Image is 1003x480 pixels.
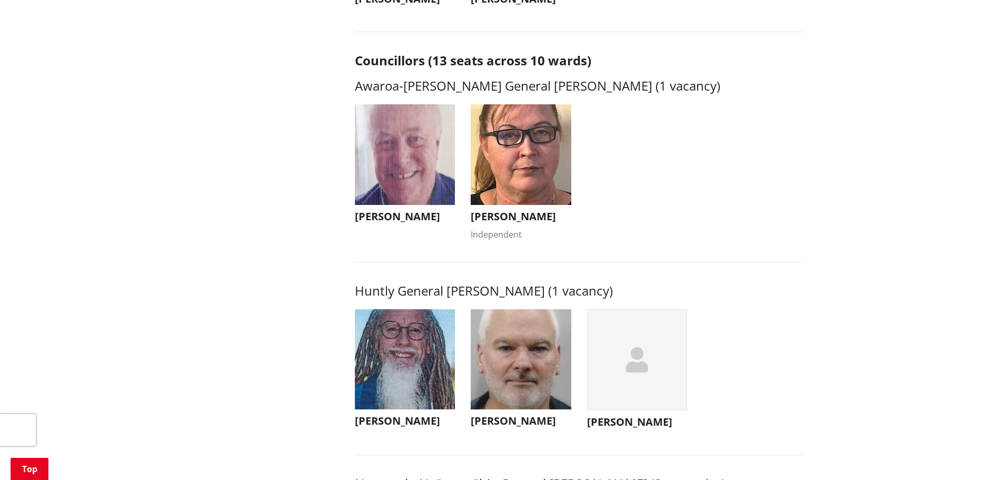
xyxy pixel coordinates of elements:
[355,52,591,69] strong: Councillors (13 seats across 10 wards)
[587,309,688,434] button: [PERSON_NAME]
[355,415,455,427] h3: [PERSON_NAME]
[471,309,571,433] button: [PERSON_NAME]
[355,283,803,299] h3: Huntly General [PERSON_NAME] (1 vacancy)
[355,210,455,223] h3: [PERSON_NAME]
[471,104,571,205] img: WO-W-AM__RUTHERFORD_A__U4tuY
[11,458,48,480] a: Top
[355,309,455,410] img: WO-W-HU__WHYTE_D__s4xF2
[471,415,571,427] h3: [PERSON_NAME]
[355,104,455,228] button: [PERSON_NAME]
[471,228,571,241] div: Independent
[355,104,455,205] img: WO-W-AM__THOMSON_P__xVNpv
[355,79,803,94] h3: Awaroa-[PERSON_NAME] General [PERSON_NAME] (1 vacancy)
[955,436,992,474] iframe: Messenger Launcher
[471,309,571,410] img: WO-W-HU__CRESSWELL_M__H4V6W
[471,104,571,241] button: [PERSON_NAME] Independent
[355,309,455,433] button: [PERSON_NAME]
[587,416,688,428] h3: [PERSON_NAME]
[471,210,571,223] h3: [PERSON_NAME]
